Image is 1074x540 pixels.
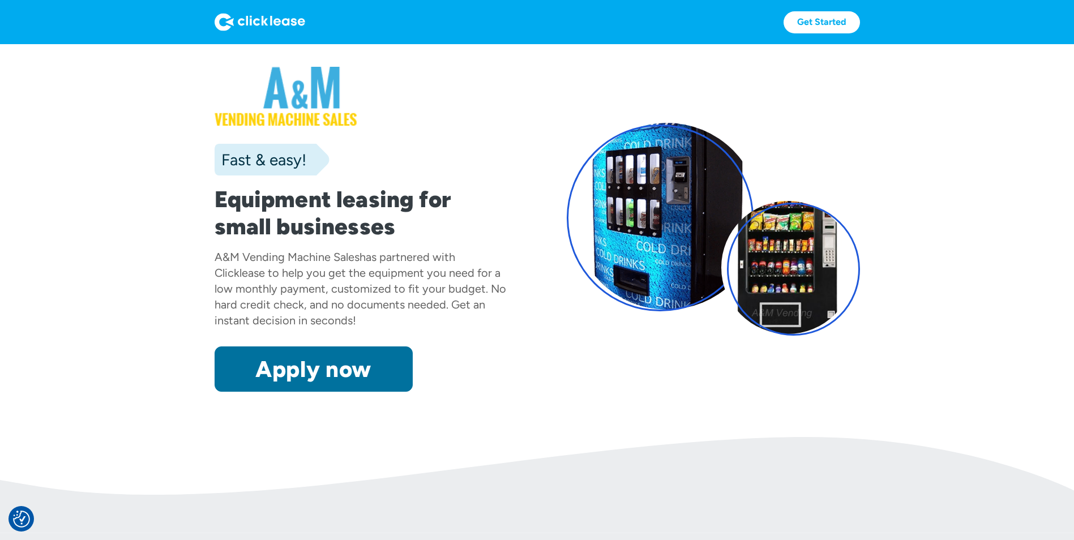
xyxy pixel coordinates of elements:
[215,13,305,31] img: Logo
[13,511,30,528] img: Revisit consent button
[784,11,860,33] a: Get Started
[215,250,506,327] div: has partnered with Clicklease to help you get the equipment you need for a low monthly payment, c...
[13,511,30,528] button: Consent Preferences
[215,148,306,171] div: Fast & easy!
[215,186,508,240] h1: Equipment leasing for small businesses
[215,250,360,264] div: A&M Vending Machine Sales
[215,346,413,392] a: Apply now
